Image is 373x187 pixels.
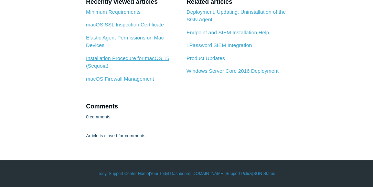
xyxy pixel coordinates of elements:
[86,76,154,82] a: macOS Firewall Management
[86,22,164,27] a: macOS SSL Inspection Certificate
[186,42,252,48] a: 1Password SIEM Integration
[86,9,140,15] a: Minimum Requirements
[226,171,252,177] a: Support Policy
[186,68,279,74] a: Windows Server Core 2016 Deployment
[98,171,149,177] a: Todyl Support Center Home
[186,9,286,23] a: Deployment, Updating, Uninstallation of the SGN Agent
[86,132,147,139] p: Article is closed for comments.
[86,35,164,48] a: Elastic Agent Permissions on Mac Devices
[253,171,275,177] a: SGN Status
[191,171,224,177] a: [DOMAIN_NAME]
[186,30,269,35] a: Endpoint and SIEM Installation Help
[186,55,225,61] a: Product Updates
[86,114,110,120] p: 0 comments
[86,102,287,111] h2: Comments
[86,55,169,69] a: Installation Procedure for macOS 15 (Sequoia)
[150,171,190,177] a: Your Todyl Dashboard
